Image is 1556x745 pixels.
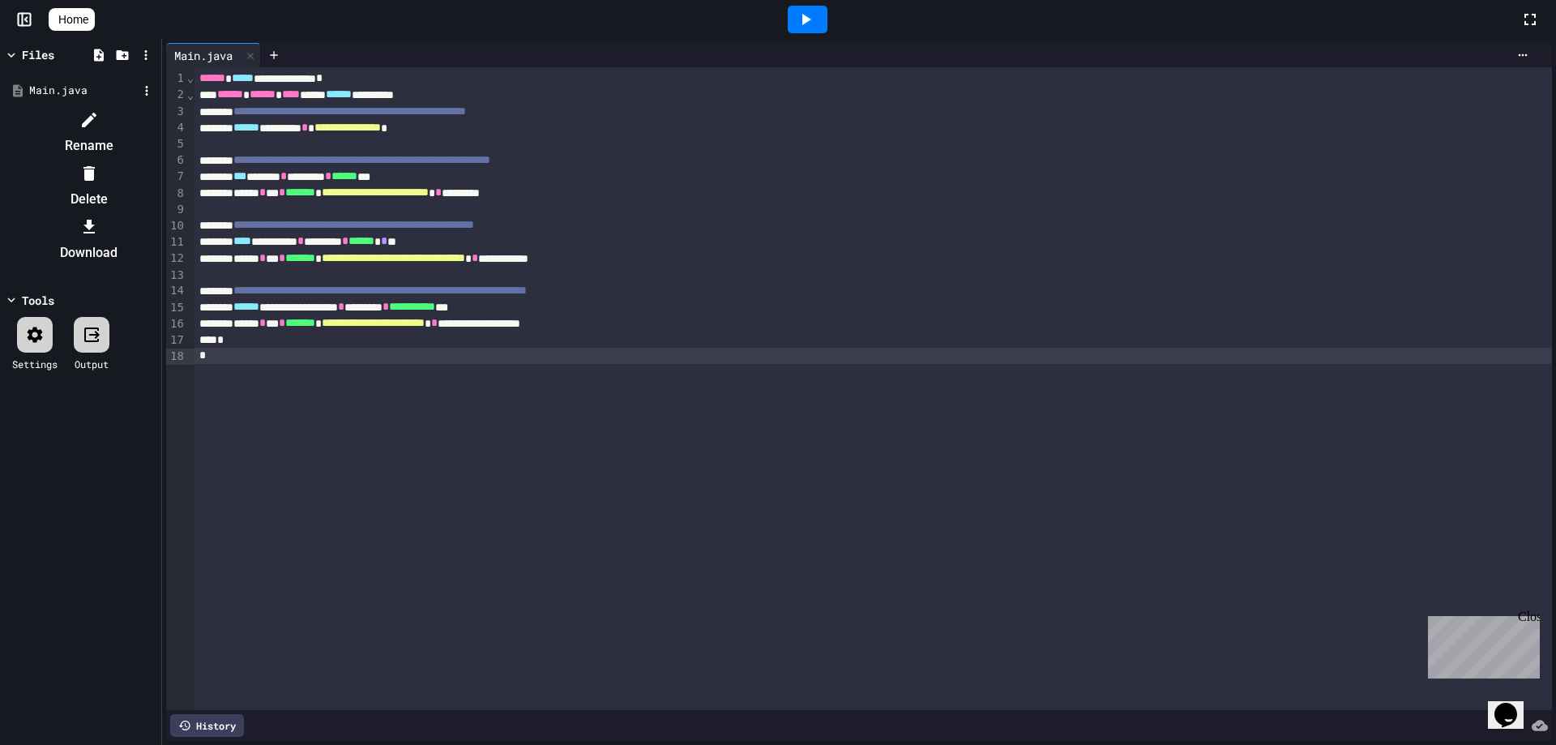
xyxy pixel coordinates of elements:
[22,46,54,63] div: Files
[166,43,261,67] div: Main.java
[58,11,88,28] span: Home
[166,136,186,152] div: 5
[166,218,186,234] div: 10
[166,120,186,136] div: 4
[166,186,186,202] div: 8
[166,104,186,120] div: 3
[166,300,186,316] div: 15
[186,71,194,84] span: Fold line
[166,47,241,64] div: Main.java
[166,283,186,299] div: 14
[166,349,186,365] div: 18
[166,202,186,218] div: 9
[166,268,186,284] div: 13
[22,292,54,309] div: Tools
[20,107,157,159] li: Rename
[75,357,109,371] div: Output
[1421,610,1540,679] iframe: chat widget
[20,214,157,266] li: Download
[166,152,186,169] div: 6
[186,88,194,101] span: Fold line
[170,714,244,737] div: History
[166,234,186,250] div: 11
[166,332,186,349] div: 17
[20,161,157,212] li: Delete
[49,8,95,31] a: Home
[166,87,186,103] div: 2
[6,6,112,103] div: Chat with us now!Close
[166,169,186,185] div: 7
[166,316,186,332] div: 16
[12,357,58,371] div: Settings
[1488,680,1540,729] iframe: chat widget
[29,83,138,99] div: Main.java
[166,250,186,267] div: 12
[166,71,186,87] div: 1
